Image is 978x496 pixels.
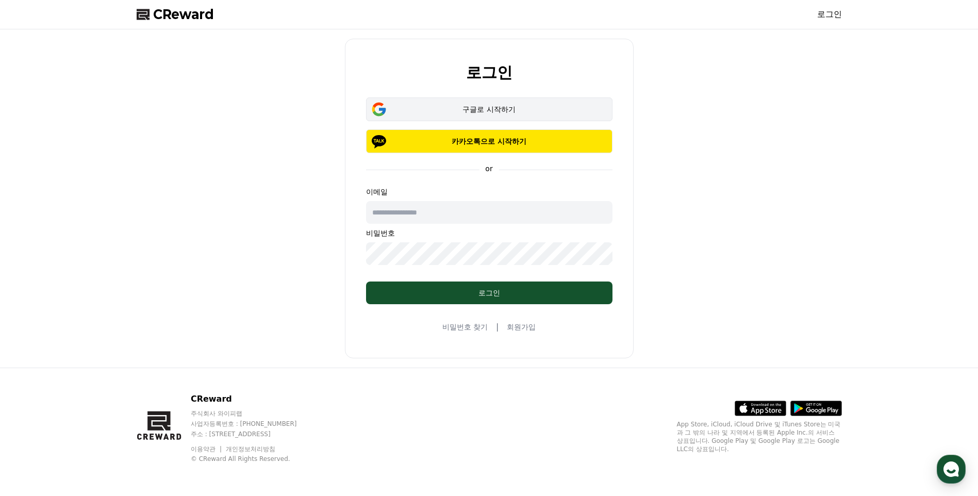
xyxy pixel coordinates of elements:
[191,409,317,418] p: 주식회사 와이피랩
[94,343,107,351] span: 대화
[137,6,214,23] a: CReward
[226,445,275,453] a: 개인정보처리방침
[366,97,612,121] button: 구글로 시작하기
[507,322,536,332] a: 회원가입
[3,327,68,353] a: 홈
[191,393,317,405] p: CReward
[479,163,499,174] p: or
[32,342,39,351] span: 홈
[817,8,842,21] a: 로그인
[191,455,317,463] p: © CReward All Rights Reserved.
[68,327,133,353] a: 대화
[191,445,223,453] a: 이용약관
[133,327,198,353] a: 설정
[159,342,172,351] span: 설정
[381,104,598,114] div: 구글로 시작하기
[387,288,592,298] div: 로그인
[366,129,612,153] button: 카카오톡으로 시작하기
[191,430,317,438] p: 주소 : [STREET_ADDRESS]
[366,228,612,238] p: 비밀번호
[442,322,488,332] a: 비밀번호 찾기
[466,64,512,81] h2: 로그인
[153,6,214,23] span: CReward
[677,420,842,453] p: App Store, iCloud, iCloud Drive 및 iTunes Store는 미국과 그 밖의 나라 및 지역에서 등록된 Apple Inc.의 서비스 상표입니다. Goo...
[191,420,317,428] p: 사업자등록번호 : [PHONE_NUMBER]
[366,187,612,197] p: 이메일
[366,282,612,304] button: 로그인
[381,136,598,146] p: 카카오톡으로 시작하기
[496,321,499,333] span: |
